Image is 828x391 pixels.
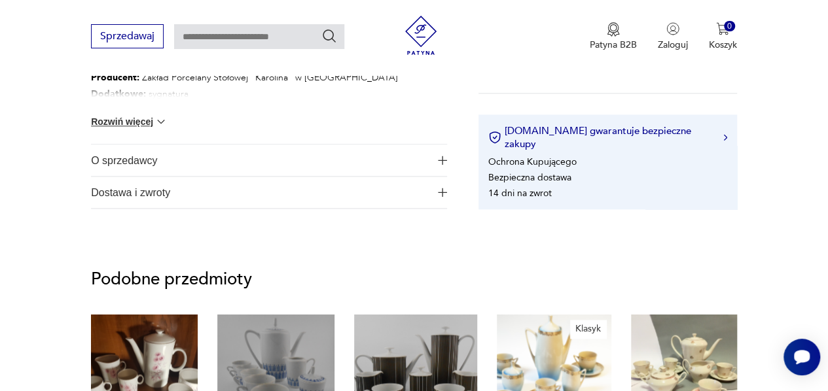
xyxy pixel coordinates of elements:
p: sygnatura [91,86,447,102]
img: chevron down [154,115,168,128]
img: Ikonka użytkownika [666,22,679,35]
li: Ochrona Kupującego [488,155,577,167]
button: [DOMAIN_NAME] gwarantuje bezpieczne zakupy [488,124,727,150]
p: Koszyk [709,39,737,51]
button: Sprzedawaj [91,24,164,48]
div: 0 [724,21,735,32]
a: Ikona medaluPatyna B2B [590,22,637,51]
button: Szukaj [321,28,337,44]
img: Ikona koszyka [716,22,729,35]
p: Zakład Porcelany Stołowej "Karolina" w [GEOGRAPHIC_DATA] [91,69,447,86]
p: Zaloguj [658,39,688,51]
button: Ikona plusaO sprzedawcy [91,144,447,176]
img: Ikona medalu [607,22,620,37]
span: Dostawa i zwroty [91,177,429,208]
li: Bezpieczna dostawa [488,171,571,183]
button: Patyna B2B [590,22,637,51]
span: O sprzedawcy [91,144,429,176]
a: Sprzedawaj [91,33,164,42]
li: 14 dni na zwrot [488,186,552,199]
img: Ikona certyfikatu [488,131,501,144]
p: Patyna B2B [590,39,637,51]
button: Rozwiń więcej [91,115,167,128]
button: 0Koszyk [709,22,737,51]
button: Zaloguj [658,22,688,51]
img: Patyna - sklep z meblami i dekoracjami vintage [401,16,441,55]
img: Ikona plusa [438,188,447,197]
b: Dodatkowe : [91,88,146,100]
img: Ikona plusa [438,156,447,165]
img: Ikona strzałki w prawo [723,134,727,141]
b: Producent : [91,71,139,84]
p: Podobne przedmioty [91,271,737,287]
iframe: Smartsupp widget button [783,339,820,375]
button: Ikona plusaDostawa i zwroty [91,177,447,208]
